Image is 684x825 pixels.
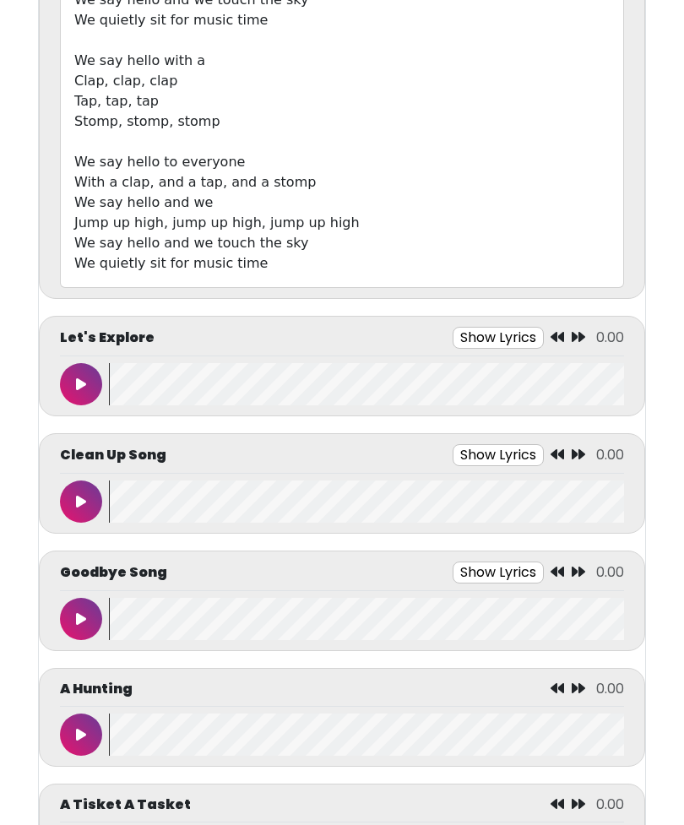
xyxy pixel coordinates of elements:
p: A Tisket A Tasket [60,795,191,816]
span: 0.00 [596,328,624,348]
p: A Hunting [60,680,133,700]
p: Goodbye Song [60,563,167,583]
span: 0.00 [596,446,624,465]
p: Let's Explore [60,328,155,349]
button: Show Lyrics [453,445,544,467]
span: 0.00 [596,563,624,583]
button: Show Lyrics [453,562,544,584]
span: 0.00 [596,795,624,815]
p: Clean Up Song [60,446,166,466]
span: 0.00 [596,680,624,699]
button: Show Lyrics [453,328,544,350]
